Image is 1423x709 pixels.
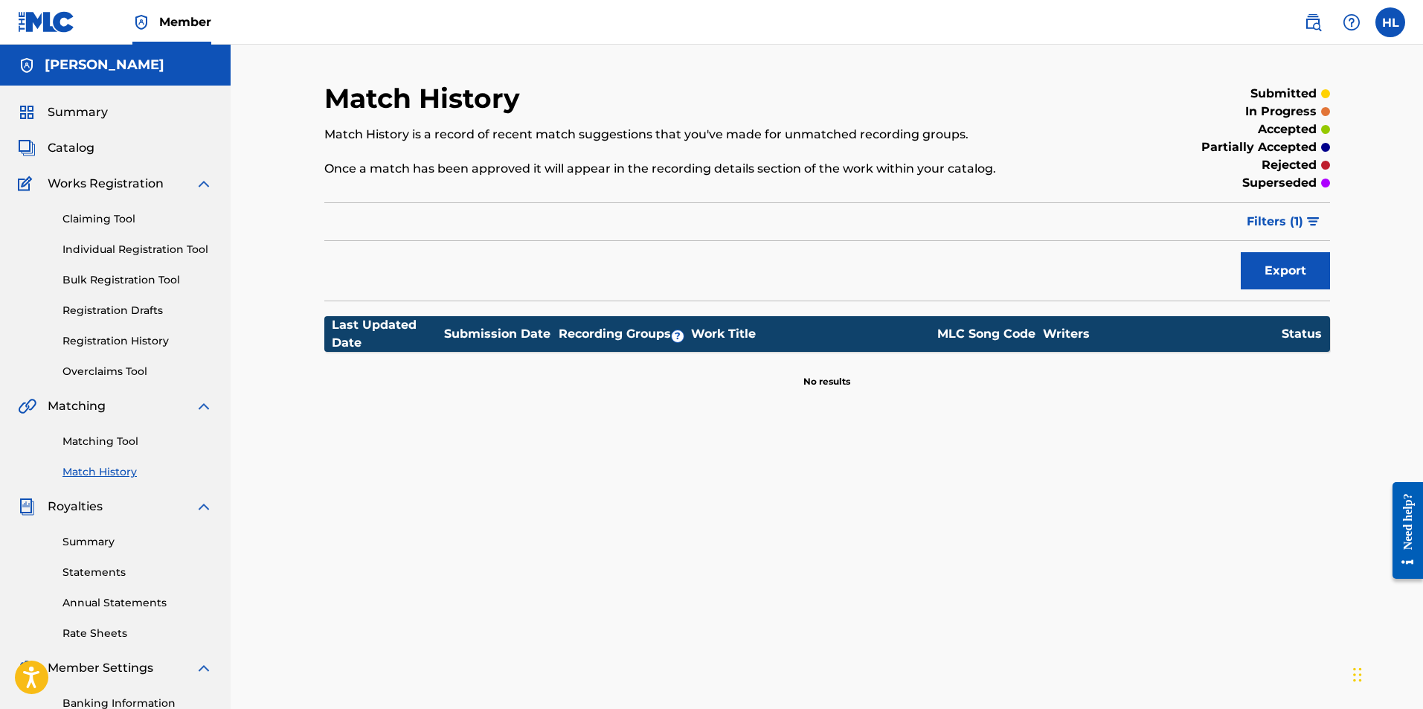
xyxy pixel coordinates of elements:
[62,595,213,611] a: Annual Statements
[1349,638,1423,709] iframe: Chat Widget
[62,434,213,449] a: Matching Tool
[48,103,108,121] span: Summary
[324,126,1099,144] p: Match History is a record of recent match suggestions that you've made for unmatched recording gr...
[691,325,929,343] div: Work Title
[18,139,94,157] a: CatalogCatalog
[1304,13,1322,31] img: search
[444,325,556,343] div: Submission Date
[1282,325,1322,343] div: Status
[195,498,213,516] img: expand
[1247,213,1303,231] span: Filters ( 1 )
[48,139,94,157] span: Catalog
[18,57,36,74] img: Accounts
[62,303,213,318] a: Registration Drafts
[1258,121,1317,138] p: accepted
[62,464,213,480] a: Match History
[159,13,211,31] span: Member
[45,57,164,74] h5: Horace Lane
[18,397,36,415] img: Matching
[48,175,164,193] span: Works Registration
[1250,85,1317,103] p: submitted
[1245,103,1317,121] p: in progress
[18,659,36,677] img: Member Settings
[1381,471,1423,591] iframe: Resource Center
[18,103,108,121] a: SummarySummary
[48,498,103,516] span: Royalties
[1043,325,1281,343] div: Writers
[1241,252,1330,289] button: Export
[803,357,850,388] p: No results
[1343,13,1361,31] img: help
[48,659,153,677] span: Member Settings
[62,534,213,550] a: Summary
[195,397,213,415] img: expand
[18,139,36,157] img: Catalog
[18,175,37,193] img: Works Registration
[62,565,213,580] a: Statements
[1238,203,1330,240] button: Filters (1)
[931,325,1042,343] div: MLC Song Code
[195,175,213,193] img: expand
[62,333,213,349] a: Registration History
[1298,7,1328,37] a: Public Search
[556,325,690,343] div: Recording Groups
[1375,7,1405,37] div: User Menu
[324,82,527,115] h2: Match History
[1201,138,1317,156] p: partially accepted
[62,364,213,379] a: Overclaims Tool
[62,242,213,257] a: Individual Registration Tool
[18,498,36,516] img: Royalties
[1262,156,1317,174] p: rejected
[132,13,150,31] img: Top Rightsholder
[62,211,213,227] a: Claiming Tool
[332,316,443,352] div: Last Updated Date
[62,272,213,288] a: Bulk Registration Tool
[1307,217,1320,226] img: filter
[48,397,106,415] span: Matching
[1353,652,1362,697] div: Drag
[1242,174,1317,192] p: superseded
[1337,7,1366,37] div: Help
[18,11,75,33] img: MLC Logo
[62,626,213,641] a: Rate Sheets
[18,103,36,121] img: Summary
[672,330,684,342] span: ?
[324,160,1099,178] p: Once a match has been approved it will appear in the recording details section of the work within...
[195,659,213,677] img: expand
